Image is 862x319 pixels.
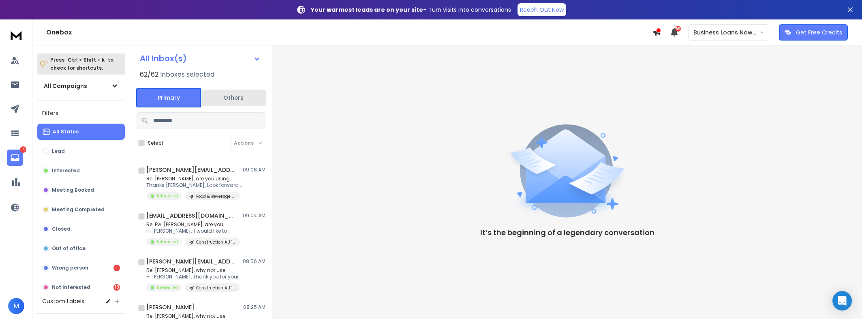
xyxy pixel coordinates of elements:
p: Meeting Booked [52,187,94,193]
a: 14 [7,150,23,166]
p: Hi [PERSON_NAME], I would like to [146,228,240,234]
p: Not Interested [52,284,90,291]
p: Wrong person [52,265,88,271]
p: – Turn visits into conversations [311,6,511,14]
span: Ctrl + Shift + k [66,55,106,64]
p: Interested [157,285,178,291]
p: Interested [52,167,80,174]
p: 08:56 AM [243,258,265,265]
h1: All Campaigns [44,82,87,90]
p: 09:08 AM [243,167,265,173]
h1: [PERSON_NAME] [146,303,195,311]
h3: Inboxes selected [160,70,214,79]
div: 1 [113,265,120,271]
p: 09:04 AM [243,212,265,219]
button: Get Free Credits [779,24,848,41]
p: Business Loans Now ([PERSON_NAME]) [693,28,759,36]
p: Interested [157,239,178,245]
h1: All Inbox(s) [140,54,187,62]
h1: [EMAIL_ADDRESS][DOMAIN_NAME] [146,212,235,220]
button: Primary [136,88,201,107]
button: Closed [37,221,125,237]
a: Reach Out Now [518,3,566,16]
label: Select [148,140,164,146]
p: 14 [20,146,26,153]
p: Hi [PERSON_NAME], Thank you for your [146,274,240,280]
button: Lead [37,143,125,159]
h1: [PERSON_NAME][EMAIL_ADDRESS][DOMAIN_NAME] [146,166,235,174]
p: Reach Out Now [520,6,564,14]
button: All Campaigns [37,78,125,94]
button: Interested [37,163,125,179]
h1: [PERSON_NAME][EMAIL_ADDRESS][DOMAIN_NAME] [146,257,235,265]
p: Press to check for shortcuts. [50,56,113,72]
strong: Your warmest leads are on your site [311,6,423,14]
p: Get Free Credits [796,28,842,36]
button: All Status [37,124,125,140]
p: All Status [53,128,79,135]
span: 62 / 62 [140,70,158,79]
p: Re: [PERSON_NAME], are you using [146,176,244,182]
img: logo [8,28,24,43]
h3: Custom Labels [42,297,84,305]
p: Food & Beverage AU 409 List 1 Video CTA [196,193,235,199]
p: It’s the beginning of a legendary conversation [480,227,655,238]
button: Out of office [37,240,125,257]
button: M [8,298,24,314]
h3: Filters [37,107,125,119]
button: Meeting Completed [37,201,125,218]
p: 08:25 AM [243,304,265,310]
p: Out of office [52,245,86,252]
span: 50 [675,26,681,32]
div: Open Intercom Messenger [832,291,852,310]
p: Re: Fw: [PERSON_NAME], are you [146,221,240,228]
p: Closed [52,226,71,232]
button: Wrong person1 [37,260,125,276]
p: Interested [157,193,178,199]
p: Meeting Completed [52,206,105,213]
p: Re: [PERSON_NAME], why not use [146,267,240,274]
h1: Onebox [46,28,652,37]
p: Lead [52,148,65,154]
div: 13 [113,284,120,291]
button: Others [201,89,266,107]
p: Construction AU 1686 List 1 Video CTA [196,285,235,291]
p: Construction AU 1686 List 1 Video CTA [196,239,235,245]
p: Thanks [PERSON_NAME]. Look forward to hearing [146,182,244,188]
button: Not Interested13 [37,279,125,295]
button: All Inbox(s) [133,50,267,66]
button: Meeting Booked [37,182,125,198]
